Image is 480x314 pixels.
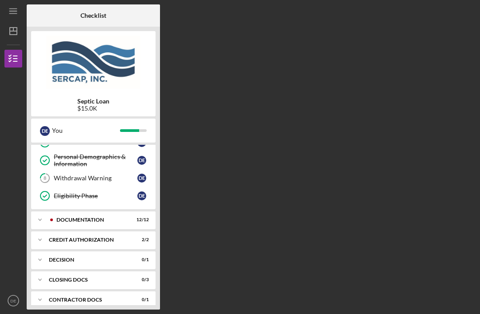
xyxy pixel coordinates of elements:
[44,175,46,181] tspan: 8
[36,151,151,169] a: Personal Demographics & InformationDE
[40,126,50,136] div: D E
[36,187,151,205] a: Eligibility PhaseDE
[54,175,137,182] div: Withdrawal Warning
[133,217,149,223] div: 12 / 12
[133,277,149,282] div: 0 / 3
[137,174,146,183] div: D E
[56,217,127,223] div: Documentation
[137,191,146,200] div: D E
[54,153,137,167] div: Personal Demographics & Information
[31,36,156,89] img: Product logo
[52,123,120,138] div: You
[36,169,151,187] a: 8Withdrawal WarningDE
[49,257,127,262] div: Decision
[133,297,149,302] div: 0 / 1
[54,192,137,199] div: Eligibility Phase
[10,298,16,303] text: DE
[49,237,127,242] div: CREDIT AUTHORIZATION
[137,156,146,165] div: D E
[4,292,22,310] button: DE
[77,105,109,112] div: $15.0K
[133,237,149,242] div: 2 / 2
[80,12,106,19] b: Checklist
[133,257,149,262] div: 0 / 1
[49,277,127,282] div: CLOSING DOCS
[77,98,109,105] b: Septic Loan
[49,297,127,302] div: Contractor Docs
